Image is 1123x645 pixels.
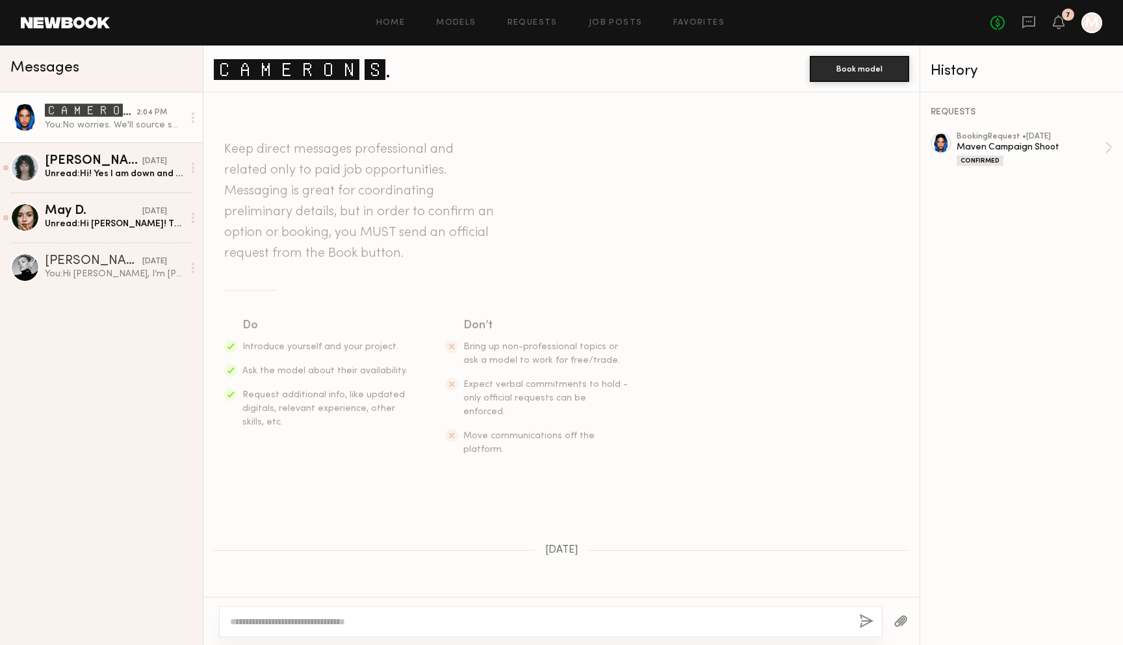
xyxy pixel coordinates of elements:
header: Keep direct messages professional and related only to paid job opportunities. Messaging is great ... [224,139,497,264]
div: May D. [45,205,142,218]
a: 🅲🅰🅼🅴🆁🅾🅽 🆂. [214,55,391,83]
span: [DATE] [545,545,578,556]
div: REQUESTS [931,108,1113,117]
a: Models [436,19,476,27]
button: Book model [810,56,909,82]
div: You: Hi [PERSON_NAME], I’m [PERSON_NAME], Brand Director at Maven Genetics, a [US_STATE]-based pr... [45,268,183,280]
div: Don’t [463,317,630,335]
div: [PERSON_NAME] [45,255,142,268]
div: Confirmed [957,155,1003,166]
div: 7 [1066,12,1070,19]
div: [DATE] [142,205,167,218]
a: bookingRequest •[DATE]Maven Campaign ShootConfirmed [957,133,1113,166]
span: Messages [10,60,79,75]
div: History [931,64,1113,79]
span: Ask the model about their availability. [242,367,407,375]
div: [DATE] [142,155,167,168]
span: Expect verbal commitments to hold - only official requests can be enforced. [463,380,628,416]
span: Request additional info, like updated digitals, relevant experience, other skills, etc. [242,391,405,427]
a: Job Posts [589,19,643,27]
div: Unread: Hi [PERSON_NAME]! Thank you for reaching out. [PERSON_NAME] work is beautiful. I would lo... [45,218,183,230]
span: Move communications off the platform. [463,432,595,454]
a: Requests [508,19,558,27]
div: 🅲🅰🅼🅴🆁🅾🅽 🆂. [45,103,136,119]
div: You: No worries. We'll source some options. If you can bring some black/white options (tops, jack... [45,119,183,131]
div: [DATE] [142,256,167,268]
div: Unread: Hi! Yes I am down and saw your job request. Are you flexible with budget? The rate is a b... [45,168,183,180]
a: Home [376,19,406,27]
div: 2:04 PM [136,107,167,119]
a: Book model [810,62,909,73]
div: Maven Campaign Shoot [957,141,1105,153]
div: [PERSON_NAME] [45,155,142,168]
a: Favorites [673,19,725,27]
span: Bring up non-professional topics or ask a model to work for free/trade. [463,343,620,365]
div: booking Request • [DATE] [957,133,1105,141]
span: Introduce yourself and your project. [242,343,398,351]
div: Do [242,317,409,335]
a: M [1081,12,1102,33]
